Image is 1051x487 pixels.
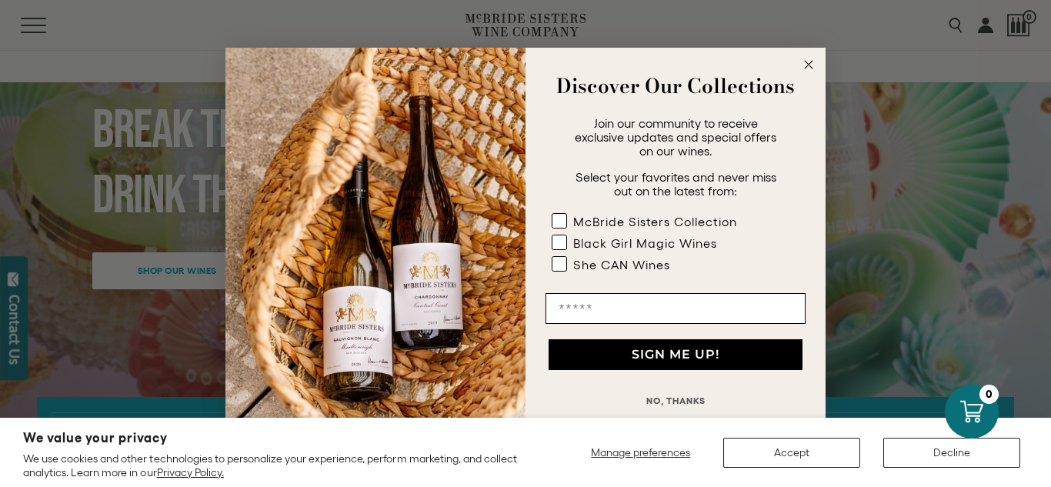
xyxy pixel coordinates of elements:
span: Manage preferences [591,446,690,459]
h2: We value your privacy [23,432,532,445]
img: 42653730-7e35-4af7-a99d-12bf478283cf.jpeg [225,48,525,439]
button: SIGN ME UP! [549,339,802,370]
div: She CAN Wines [573,258,670,272]
div: McBride Sisters Collection [573,215,737,228]
button: Close dialog [799,55,818,74]
a: Privacy Policy. [157,466,224,479]
span: Join our community to receive exclusive updates and special offers on our wines. [575,116,776,158]
button: Manage preferences [582,438,700,468]
button: Decline [883,438,1020,468]
div: Black Girl Magic Wines [573,236,717,250]
input: Email [546,293,806,324]
div: 0 [979,385,999,404]
button: Accept [723,438,860,468]
p: We use cookies and other technologies to personalize your experience, perform marketing, and coll... [23,452,532,479]
span: Select your favorites and never miss out on the latest from: [576,170,776,198]
button: NO, THANKS [546,385,806,416]
strong: Discover Our Collections [556,71,795,101]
